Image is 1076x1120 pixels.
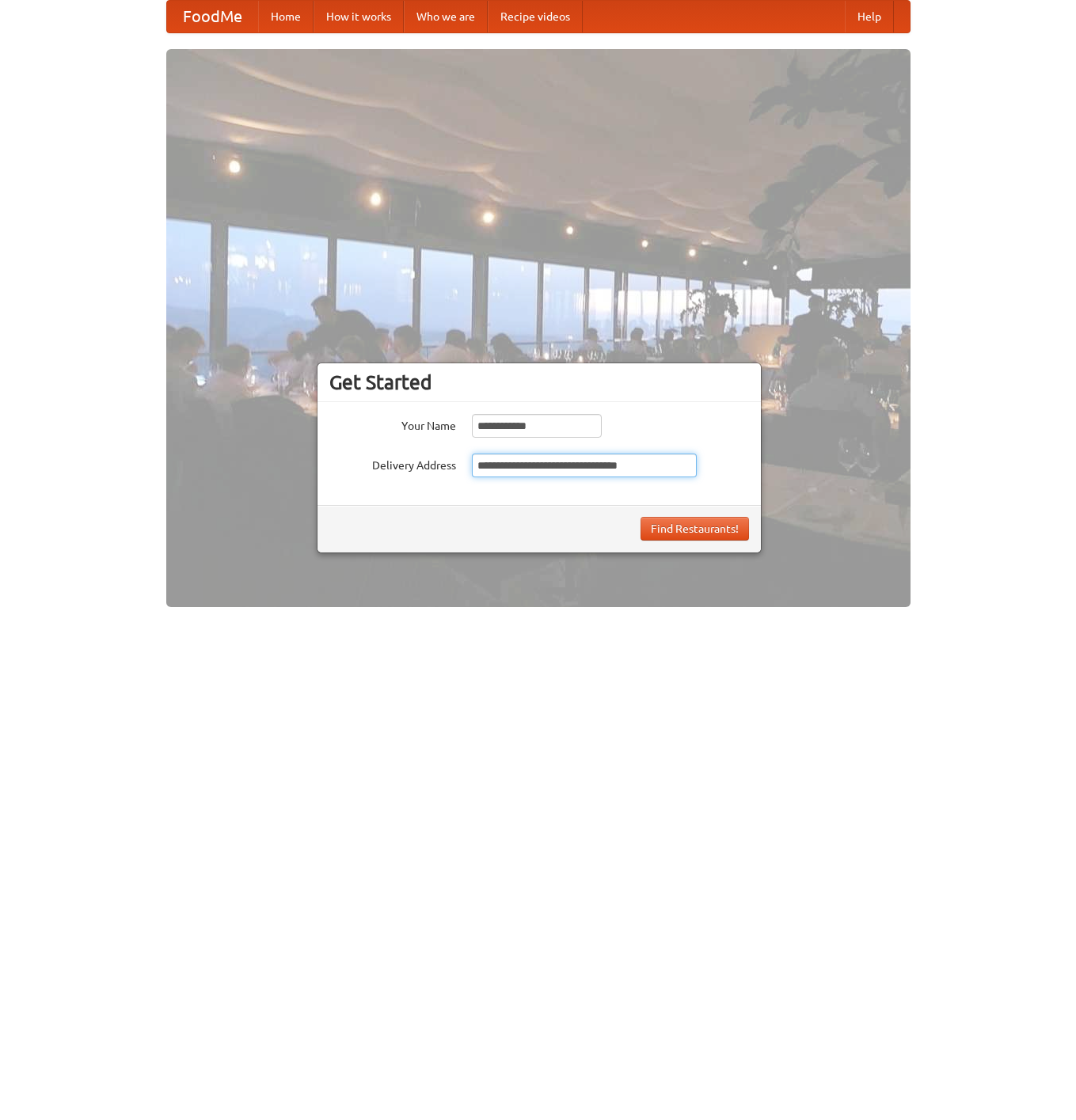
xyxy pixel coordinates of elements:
label: Your Name [329,414,456,434]
a: FoodMe [167,1,258,32]
h3: Get Started [329,370,749,394]
label: Delivery Address [329,454,456,473]
a: Recipe videos [488,1,583,32]
a: Help [845,1,894,32]
a: How it works [314,1,404,32]
a: Who we are [404,1,488,32]
a: Home [258,1,314,32]
button: Find Restaurants! [641,517,749,541]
